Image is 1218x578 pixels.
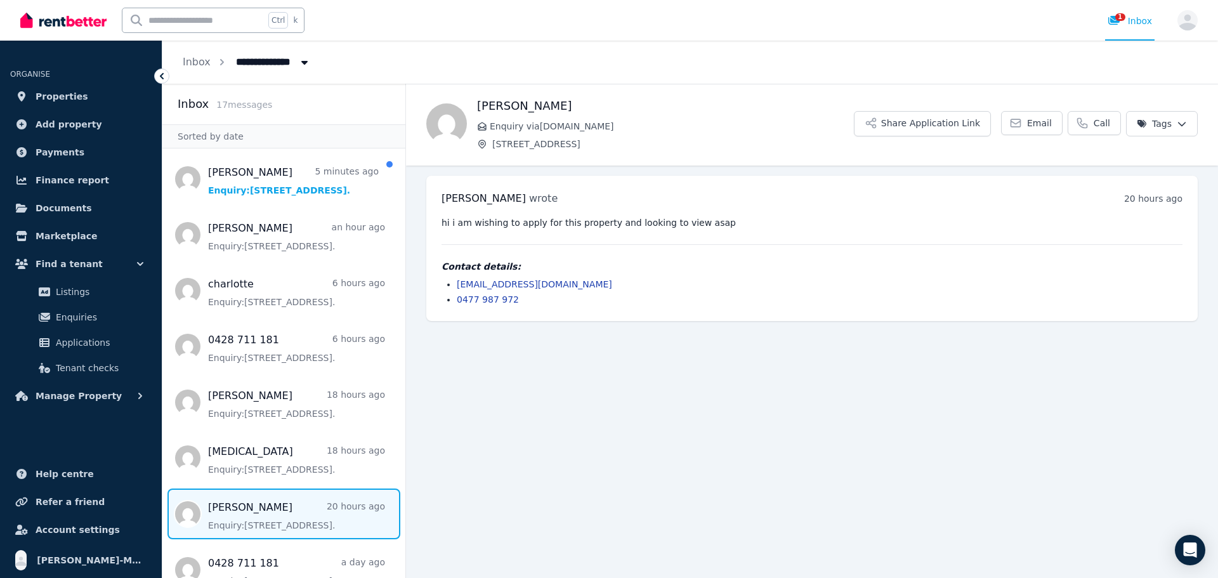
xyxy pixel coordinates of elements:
[36,522,120,537] span: Account settings
[56,310,141,325] span: Enquiries
[36,89,88,104] span: Properties
[56,284,141,299] span: Listings
[10,195,152,221] a: Documents
[208,332,385,364] a: 0428 711 1816 hours agoEnquiry:[STREET_ADDRESS].
[36,228,97,244] span: Marketplace
[208,388,385,420] a: [PERSON_NAME]18 hours agoEnquiry:[STREET_ADDRESS].
[10,70,50,79] span: ORGANISE
[183,56,211,68] a: Inbox
[10,112,152,137] a: Add property
[10,489,152,515] a: Refer a friend
[10,517,152,542] a: Account settings
[15,279,147,305] a: Listings
[268,12,288,29] span: Ctrl
[457,279,612,289] a: [EMAIL_ADDRESS][DOMAIN_NAME]
[36,145,84,160] span: Payments
[457,294,519,305] a: 0477 987 972
[10,461,152,487] a: Help centre
[208,444,385,476] a: [MEDICAL_DATA]18 hours agoEnquiry:[STREET_ADDRESS].
[1001,111,1063,135] a: Email
[442,192,526,204] span: [PERSON_NAME]
[36,256,103,272] span: Find a tenant
[10,383,152,409] button: Manage Property
[1124,194,1182,204] time: 20 hours ago
[854,111,991,136] button: Share Application Link
[293,15,298,25] span: k
[37,553,147,568] span: [PERSON_NAME]-May [PERSON_NAME]
[15,330,147,355] a: Applications
[208,221,385,253] a: [PERSON_NAME]an hour agoEnquiry:[STREET_ADDRESS].
[56,335,141,350] span: Applications
[36,494,105,509] span: Refer a friend
[1126,111,1198,136] button: Tags
[1115,13,1125,21] span: 1
[36,466,94,482] span: Help centre
[442,260,1182,273] h4: Contact details:
[216,100,272,110] span: 17 message s
[36,117,102,132] span: Add property
[1137,117,1172,130] span: Tags
[10,167,152,193] a: Finance report
[477,97,854,115] h1: [PERSON_NAME]
[492,138,854,150] span: [STREET_ADDRESS]
[1068,111,1121,135] a: Call
[10,84,152,109] a: Properties
[36,388,122,404] span: Manage Property
[208,165,379,197] a: [PERSON_NAME]5 minutes agoEnquiry:[STREET_ADDRESS].
[1175,535,1205,565] div: Open Intercom Messenger
[529,192,558,204] span: wrote
[10,223,152,249] a: Marketplace
[490,120,854,133] span: Enquiry via [DOMAIN_NAME]
[56,360,141,376] span: Tenant checks
[15,355,147,381] a: Tenant checks
[208,277,385,308] a: charlotte6 hours agoEnquiry:[STREET_ADDRESS].
[162,41,331,84] nav: Breadcrumb
[178,95,209,113] h2: Inbox
[20,11,107,30] img: RentBetter
[208,500,385,532] a: [PERSON_NAME]20 hours agoEnquiry:[STREET_ADDRESS].
[426,103,467,144] img: tanya
[10,251,152,277] button: Find a tenant
[1094,117,1110,129] span: Call
[15,305,147,330] a: Enquiries
[1108,15,1152,27] div: Inbox
[36,200,92,216] span: Documents
[10,140,152,165] a: Payments
[36,173,109,188] span: Finance report
[162,124,405,148] div: Sorted by date
[442,216,1182,229] pre: hi i am wishing to apply for this property and looking to view asap
[1027,117,1052,129] span: Email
